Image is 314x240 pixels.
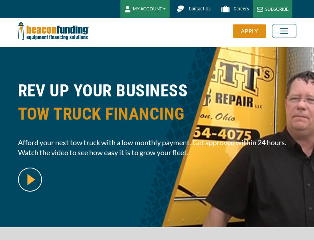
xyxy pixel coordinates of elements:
a: Careers [214,2,253,16]
a: APPLY [233,24,272,38]
img: video modal pop-up play button [18,168,42,192]
img: Beacon Funding chat [174,2,188,16]
button: Toggle navigation [272,24,296,38]
a: Contact Us [170,2,214,16]
div: APPLY [233,24,266,38]
span: Careers [234,6,249,12]
span: Contact Us [189,6,210,12]
h1: REV UP YOUR BUSINESS [18,79,296,132]
img: Beacon Funding Careers [218,2,232,16]
span: TOW TRUCK FINANCING [18,102,296,126]
span: Afford your next tow truck with a low monthly payment. Get approved within 24 hours. Watch the vi... [18,138,296,158]
img: Beacon Funding Corporation logo [18,18,89,44]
